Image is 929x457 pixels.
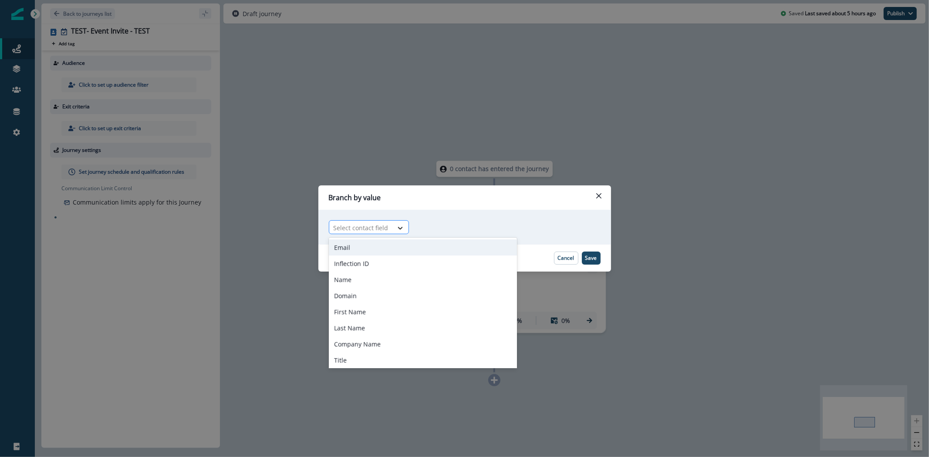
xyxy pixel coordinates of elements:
div: Company Name [329,336,517,352]
div: Inflection ID [329,255,517,272]
button: Close [592,189,606,203]
div: Domain [329,288,517,304]
p: Cancel [558,255,574,261]
div: First Name [329,304,517,320]
div: Last Name [329,320,517,336]
button: Save [582,252,601,265]
div: Email [329,239,517,255]
div: Name [329,272,517,288]
p: Save [585,255,597,261]
p: Branch by value [329,192,381,203]
button: Cancel [554,252,578,265]
div: Title [329,352,517,368]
